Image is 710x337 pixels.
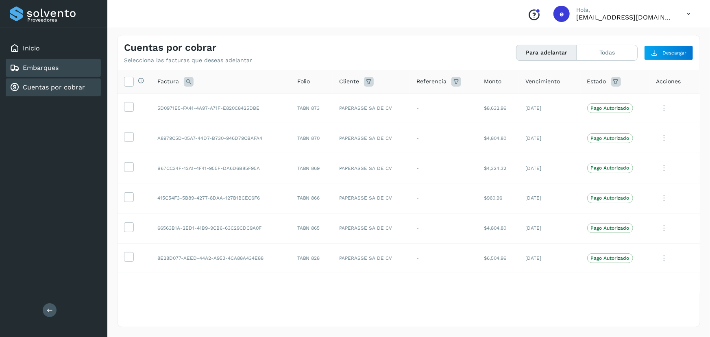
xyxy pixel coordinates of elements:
[339,77,359,86] span: Cliente
[23,64,59,72] a: Embarques
[519,93,580,123] td: [DATE]
[477,123,519,153] td: $4,804.80
[151,153,291,183] td: B67CC34F-12A1-4F41-955F-DA6D6B85F95A
[484,77,501,86] span: Monto
[519,243,580,273] td: [DATE]
[662,49,686,57] span: Descargar
[151,213,291,243] td: 66563B1A-2ED1-41B9-9CB6-63C29CDC9A0F
[291,93,333,123] td: TABN 873
[291,123,333,153] td: TABN 870
[27,17,98,23] p: Proveedores
[410,123,478,153] td: -
[644,46,693,60] button: Descargar
[151,243,291,273] td: 8E28D077-AEED-44A2-A953-4CA88A434E88
[591,165,629,171] p: Pago Autorizado
[333,123,410,153] td: PAPERASSE SA DE CV
[6,39,101,57] div: Inicio
[151,183,291,213] td: 415C54F3-5B89-4277-8DAA-127B1BCEC6F6
[591,105,629,111] p: Pago Autorizado
[519,153,580,183] td: [DATE]
[577,45,637,60] button: Todas
[519,123,580,153] td: [DATE]
[410,243,478,273] td: -
[124,57,252,64] p: Selecciona las facturas que deseas adelantar
[297,77,310,86] span: Folio
[6,59,101,77] div: Embarques
[151,93,291,123] td: 5D0971E5-FA41-4A97-A71F-E820C8425DBE
[477,153,519,183] td: $4,324.32
[576,7,674,13] p: Hola,
[157,77,179,86] span: Factura
[525,77,560,86] span: Vencimiento
[587,77,606,86] span: Estado
[519,213,580,243] td: [DATE]
[124,42,216,54] h4: Cuentas por cobrar
[23,44,40,52] a: Inicio
[591,195,629,201] p: Pago Autorizado
[410,153,478,183] td: -
[477,93,519,123] td: $8,632.96
[333,213,410,243] td: PAPERASSE SA DE CV
[333,183,410,213] td: PAPERASSE SA DE CV
[516,45,577,60] button: Para adelantar
[151,123,291,153] td: A8979C5D-05A7-44D7-B730-946D79CBAFA4
[656,77,681,86] span: Acciones
[333,243,410,273] td: PAPERASSE SA DE CV
[477,243,519,273] td: $6,504.96
[576,13,674,21] p: ebenezer5009@gmail.com
[23,83,85,91] a: Cuentas por cobrar
[291,183,333,213] td: TABN 866
[477,213,519,243] td: $4,804.80
[591,255,629,261] p: Pago Autorizado
[410,93,478,123] td: -
[291,243,333,273] td: TABN 828
[6,78,101,96] div: Cuentas por cobrar
[410,183,478,213] td: -
[333,153,410,183] td: PAPERASSE SA DE CV
[416,77,446,86] span: Referencia
[591,225,629,231] p: Pago Autorizado
[477,183,519,213] td: $960.96
[591,135,629,141] p: Pago Autorizado
[291,213,333,243] td: TABN 865
[291,153,333,183] td: TABN 869
[519,183,580,213] td: [DATE]
[333,93,410,123] td: PAPERASSE SA DE CV
[410,213,478,243] td: -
